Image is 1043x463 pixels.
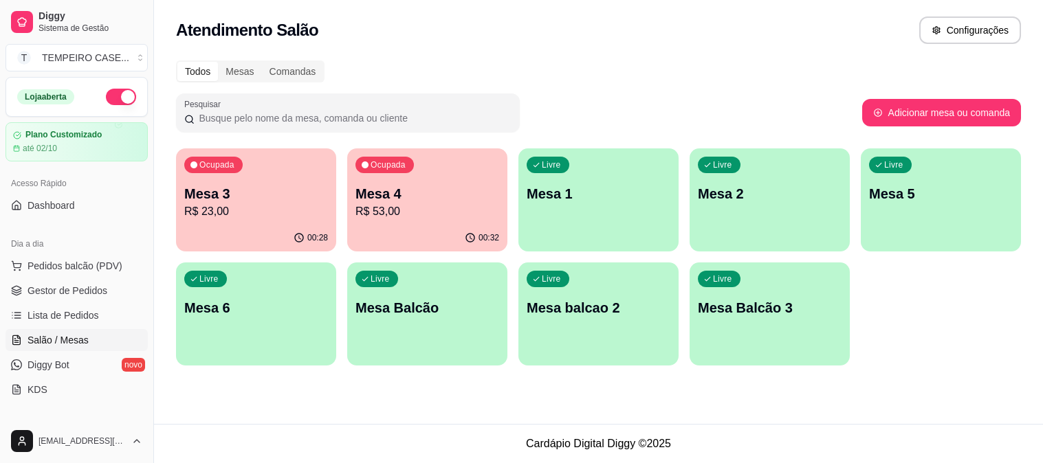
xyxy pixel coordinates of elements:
[17,51,31,65] span: T
[6,122,148,161] a: Plano Customizadoaté 02/10
[542,159,561,170] p: Livre
[542,273,561,284] p: Livre
[28,259,122,273] span: Pedidos balcão (PDV)
[6,172,148,194] div: Acesso Rápido
[698,184,842,203] p: Mesa 2
[355,184,499,203] p: Mesa 4
[869,184,1013,203] p: Mesa 5
[371,159,406,170] p: Ocupada
[28,333,89,347] span: Salão / Mesas
[6,304,148,326] a: Lista de Pedidos
[307,232,328,243] p: 00:28
[355,298,499,317] p: Mesa Balcão
[6,44,148,71] button: Select a team
[6,354,148,376] a: Diggy Botnovo
[6,194,148,216] a: Dashboard
[39,436,126,447] span: [EMAIL_ADDRESS][DOMAIN_NAME]
[42,51,129,65] div: TEMPEIRO CASE ...
[355,203,499,220] p: R$ 53,00
[262,62,324,81] div: Comandas
[199,159,234,170] p: Ocupada
[527,184,670,203] p: Mesa 1
[184,298,328,317] p: Mesa 6
[479,232,499,243] p: 00:32
[184,203,328,220] p: R$ 23,00
[106,89,136,105] button: Alterar Status
[862,99,1021,126] button: Adicionar mesa ou comanda
[347,262,507,365] button: LivreMesa Balcão
[28,199,75,212] span: Dashboard
[176,148,336,251] button: OcupadaMesa 3R$ 23,0000:28
[371,273,390,284] p: Livre
[39,10,142,23] span: Diggy
[6,255,148,277] button: Pedidos balcão (PDV)
[23,143,57,154] article: até 02/10
[17,89,74,104] div: Loja aberta
[28,308,99,322] span: Lista de Pedidos
[25,130,102,140] article: Plano Customizado
[861,148,1021,251] button: LivreMesa 5
[195,111,512,125] input: Pesquisar
[28,383,47,396] span: KDS
[518,148,679,251] button: LivreMesa 1
[919,16,1021,44] button: Configurações
[218,62,261,81] div: Mesas
[713,273,732,284] p: Livre
[177,62,218,81] div: Todos
[518,262,679,365] button: LivreMesa balcao 2
[39,23,142,34] span: Sistema de Gestão
[199,273,219,284] p: Livre
[690,148,850,251] button: LivreMesa 2
[176,19,318,41] h2: Atendimento Salão
[713,159,732,170] p: Livre
[698,298,842,317] p: Mesa Balcão 3
[527,298,670,317] p: Mesa balcao 2
[6,5,148,38] a: DiggySistema de Gestão
[154,424,1043,463] footer: Cardápio Digital Diggy © 2025
[6,280,148,302] a: Gestor de Pedidos
[884,159,903,170] p: Livre
[184,184,328,203] p: Mesa 3
[6,329,148,351] a: Salão / Mesas
[28,284,107,297] span: Gestor de Pedidos
[347,148,507,251] button: OcupadaMesa 4R$ 53,0000:32
[6,425,148,458] button: [EMAIL_ADDRESS][DOMAIN_NAME]
[6,233,148,255] div: Dia a dia
[6,379,148,400] a: KDS
[690,262,850,365] button: LivreMesa Balcão 3
[28,358,69,372] span: Diggy Bot
[176,262,336,365] button: LivreMesa 6
[184,98,226,110] label: Pesquisar
[6,417,148,439] div: Catálogo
